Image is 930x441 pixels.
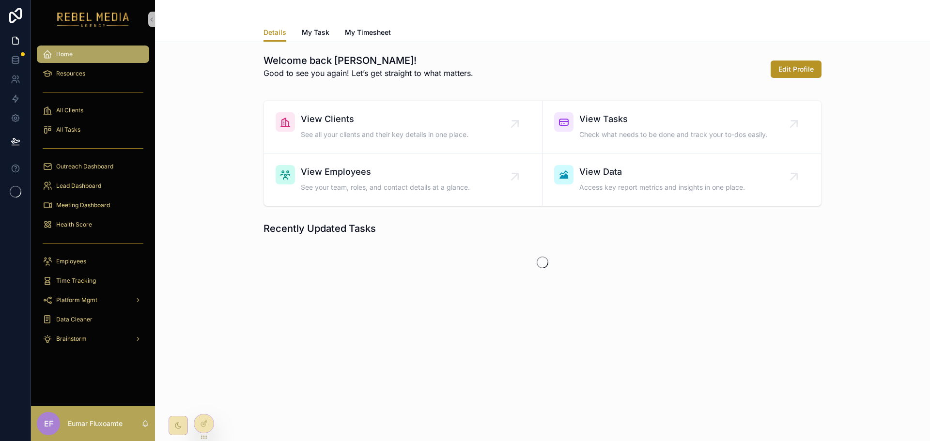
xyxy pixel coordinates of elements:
span: Meeting Dashboard [56,201,110,209]
span: Home [56,50,73,58]
a: Employees [37,253,149,270]
a: Meeting Dashboard [37,197,149,214]
a: Data Cleaner [37,311,149,328]
a: Health Score [37,216,149,233]
a: Resources [37,65,149,82]
img: App logo [57,12,129,27]
p: Eumar Fluxoamte [68,419,123,428]
span: My Task [302,28,329,37]
span: Outreach Dashboard [56,163,113,170]
span: Lead Dashboard [56,182,101,190]
a: Brainstorm [37,330,149,348]
span: Resources [56,70,85,77]
span: See your team, roles, and contact details at a glance. [301,182,470,192]
h1: Recently Updated Tasks [263,222,376,235]
a: View ClientsSee all your clients and their key details in one place. [264,101,542,153]
span: All Clients [56,106,83,114]
span: View Employees [301,165,470,179]
span: All Tasks [56,126,80,134]
a: All Clients [37,102,149,119]
span: EF [44,418,53,429]
span: Brainstorm [56,335,87,343]
span: Access key report metrics and insights in one place. [579,182,745,192]
div: scrollable content [31,39,155,360]
span: See all your clients and their key details in one place. [301,130,468,139]
a: Details [263,24,286,42]
span: View Data [579,165,745,179]
span: Edit Profile [778,64,814,74]
h1: Welcome back [PERSON_NAME]! [263,54,473,67]
span: View Tasks [579,112,767,126]
a: My Timesheet [345,24,391,43]
p: Good to see you again! Let’s get straight to what matters. [263,67,473,79]
span: Check what needs to be done and track your to-dos easily. [579,130,767,139]
a: Time Tracking [37,272,149,289]
a: Lead Dashboard [37,177,149,195]
span: Details [263,28,286,37]
span: Health Score [56,221,92,228]
span: Employees [56,258,86,265]
a: My Task [302,24,329,43]
span: Data Cleaner [56,316,93,323]
a: View DataAccess key report metrics and insights in one place. [542,153,821,206]
span: My Timesheet [345,28,391,37]
a: Outreach Dashboard [37,158,149,175]
span: View Clients [301,112,468,126]
a: All Tasks [37,121,149,138]
span: Time Tracking [56,277,96,285]
a: View EmployeesSee your team, roles, and contact details at a glance. [264,153,542,206]
a: View TasksCheck what needs to be done and track your to-dos easily. [542,101,821,153]
a: Platform Mgmt [37,291,149,309]
span: Platform Mgmt [56,296,97,304]
a: Home [37,46,149,63]
button: Edit Profile [771,61,821,78]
